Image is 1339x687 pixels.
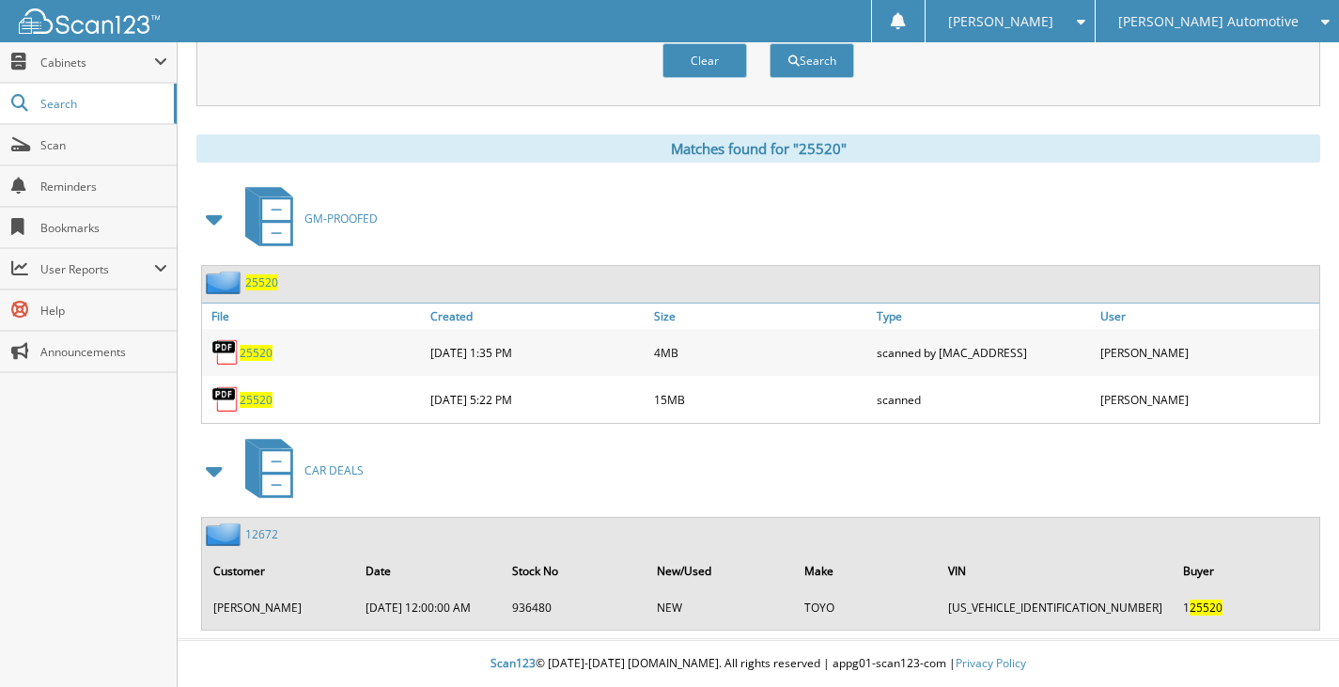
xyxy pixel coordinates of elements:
a: GM-PROOFED [234,181,378,256]
span: [PERSON_NAME] [948,16,1053,27]
img: folder2.png [206,523,245,546]
span: Search [40,96,164,112]
th: Customer [204,552,354,590]
button: Clear [662,43,747,78]
span: Help [40,303,167,319]
th: Date [356,552,501,590]
div: © [DATE]-[DATE] [DOMAIN_NAME]. All rights reserved | appg01-scan123-com | [178,641,1339,687]
th: Make [795,552,937,590]
td: [PERSON_NAME] [204,592,354,623]
div: [PERSON_NAME] [1096,381,1319,418]
span: [PERSON_NAME] Automotive [1118,16,1299,27]
button: Search [770,43,854,78]
span: Cabinets [40,55,154,70]
td: [DATE] 12:00:00 AM [356,592,501,623]
iframe: Chat Widget [1245,597,1339,687]
div: 4MB [649,334,873,371]
div: scanned [872,381,1096,418]
div: [DATE] 1:35 PM [426,334,649,371]
span: GM-PROOFED [304,211,378,226]
a: CAR DEALS [234,433,364,507]
a: 25520 [240,345,272,361]
img: PDF.png [211,385,240,414]
div: 15MB [649,381,873,418]
span: Announcements [40,344,167,360]
div: [DATE] 5:22 PM [426,381,649,418]
div: [PERSON_NAME] [1096,334,1319,371]
div: Matches found for "25520" [196,134,1320,163]
img: folder2.png [206,271,245,294]
a: Privacy Policy [956,655,1026,671]
a: File [202,304,426,329]
th: Buyer [1174,552,1317,590]
a: Size [649,304,873,329]
td: TOYO [795,592,937,623]
td: NEW [647,592,793,623]
td: 1 [1174,592,1317,623]
a: Type [872,304,1096,329]
a: Created [426,304,649,329]
th: VIN [939,552,1172,590]
span: Reminders [40,179,167,195]
th: Stock No [503,552,646,590]
img: PDF.png [211,338,240,367]
th: New/Used [647,552,793,590]
span: Scan [40,137,167,153]
td: 936480 [503,592,646,623]
span: Bookmarks [40,220,167,236]
a: User [1096,304,1319,329]
span: Scan123 [490,655,536,671]
a: 25520 [245,274,278,290]
span: CAR DEALS [304,462,364,478]
a: 25520 [240,392,272,408]
a: 12672 [245,526,278,542]
div: scanned by [MAC_ADDRESS] [872,334,1096,371]
td: [US_VEHICLE_IDENTIFICATION_NUMBER] [939,592,1172,623]
span: 25520 [1190,600,1222,616]
span: User Reports [40,261,154,277]
img: scan123-logo-white.svg [19,8,160,34]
